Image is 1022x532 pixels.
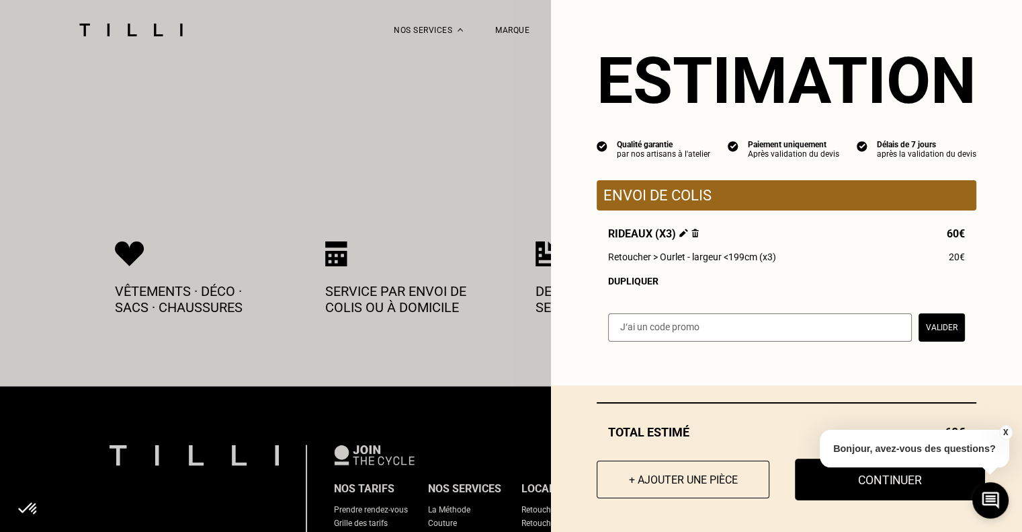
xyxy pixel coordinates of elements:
img: icon list info [728,140,738,152]
div: après la validation du devis [877,149,976,159]
img: Supprimer [691,229,699,237]
img: Éditer [679,229,688,237]
span: 20€ [949,252,965,262]
div: Paiement uniquement [748,140,839,149]
button: + Ajouter une pièce [597,461,769,498]
input: J‘ai un code promo [608,313,912,342]
button: Valider [919,313,965,342]
p: Bonjour, avez-vous des questions? [820,430,1009,467]
p: Envoi de colis [603,187,970,204]
div: Délais de 7 jours [877,140,976,149]
div: Après validation du devis [748,149,839,159]
span: Rideaux (x3) [608,227,699,240]
span: Retoucher > Ourlet - largeur <199cm (x3) [608,252,776,262]
span: 60€ [947,227,965,240]
img: icon list info [597,140,607,152]
div: par nos artisans à l'atelier [617,149,710,159]
div: Dupliquer [608,276,965,287]
section: Estimation [597,43,976,118]
div: Qualité garantie [617,140,710,149]
button: X [998,425,1012,440]
div: Total estimé [597,425,976,439]
button: Continuer [795,459,985,500]
img: icon list info [857,140,867,152]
